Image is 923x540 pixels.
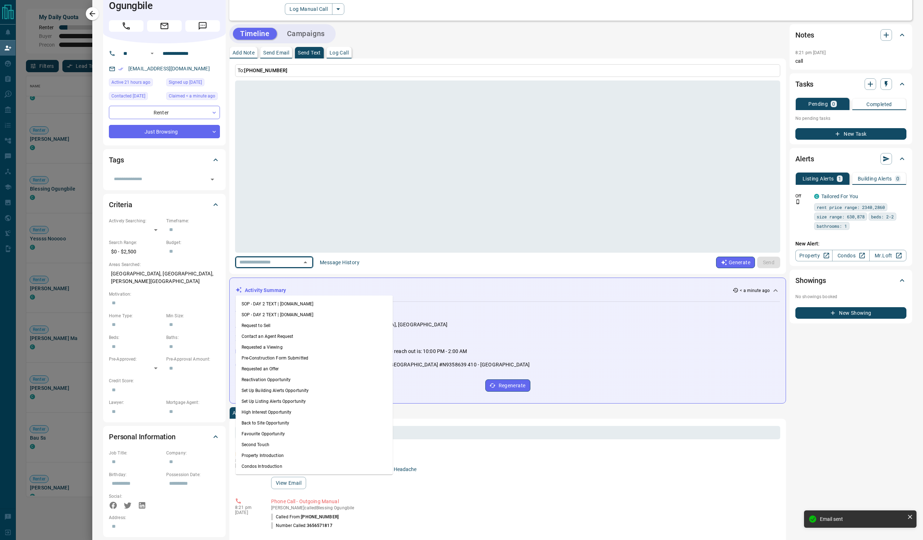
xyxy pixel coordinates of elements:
[109,356,163,362] p: Pre-Approved:
[109,399,163,406] p: Lawyer:
[814,194,819,199] div: condos.ca
[315,257,364,268] button: Message History
[207,174,217,184] button: Open
[109,78,163,88] div: Sun Aug 17 2025
[832,101,835,106] p: 0
[795,29,814,41] h2: Notes
[795,57,906,65] p: call
[716,257,755,268] button: Generate
[236,396,393,407] li: Set Up Listing Alerts Opportunity
[109,154,124,166] h2: Tags
[109,378,220,384] p: Credit Score:
[795,240,906,248] p: New Alert:
[795,293,906,300] p: No showings booked
[271,514,339,520] p: Called From:
[236,353,393,363] li: Pre-Construction Form Submitted
[169,79,202,86] span: Signed up [DATE]
[166,313,220,319] p: Min Size:
[109,151,220,169] div: Tags
[236,407,393,418] li: High Interest Opportunity
[271,477,306,489] button: View Email
[109,268,220,287] p: [GEOGRAPHIC_DATA], [GEOGRAPHIC_DATA], [PERSON_NAME][GEOGRAPHIC_DATA]
[820,516,904,522] div: Email sent
[235,505,260,510] p: 8:21 pm
[280,28,332,40] button: Campaigns
[109,291,220,297] p: Motivation:
[858,176,892,181] p: Building Alerts
[111,92,145,100] span: Contacted [DATE]
[166,399,220,406] p: Mortgage Agent:
[166,78,220,88] div: Tue Oct 18 2022
[795,193,810,199] p: Off
[821,193,858,199] a: Tailored For You
[109,239,163,246] p: Search Range:
[166,471,220,478] p: Possession Date:
[244,67,287,73] span: [PHONE_NUMBER]
[166,356,220,362] p: Pre-Approval Amount:
[795,153,814,165] h2: Alerts
[298,50,321,55] p: Send Text
[148,49,156,58] button: Open
[109,246,163,258] p: $0 - $2,500
[871,213,894,220] span: beds: 2-2
[111,79,150,86] span: Active 21 hours ago
[109,199,132,210] h2: Criteria
[236,363,393,374] li: Requested an Offer
[109,20,143,32] span: Call
[271,458,777,463] p: [PERSON_NAME] sent Blessing Ogungbile the following email
[236,450,393,461] li: Property Introduction
[233,50,255,55] p: Add Note
[166,92,220,102] div: Mon Aug 18 2025
[166,334,220,341] p: Baths:
[485,379,530,392] button: Regenerate
[236,374,393,385] li: Reactivation Opportunity
[235,458,260,463] p: 8:22 pm
[109,218,163,224] p: Actively Searching:
[109,261,220,268] p: Areas Searched:
[795,128,906,140] button: New Task
[866,102,892,107] p: Completed
[795,275,826,286] h2: Showings
[169,92,215,100] span: Claimed < a minute ago
[236,309,393,320] li: SOP - DAY 2 TEXT | [DOMAIN_NAME]
[795,199,800,204] svg: Push Notification Only
[795,307,906,319] button: New Showing
[795,150,906,167] div: Alerts
[295,361,530,369] p: Listing #W12349367 [STREET_ADDRESS][GEOGRAPHIC_DATA] #N9358639 410 - [GEOGRAPHIC_DATA]
[109,471,163,478] p: Birthday:
[185,20,220,32] span: Message
[166,239,220,246] p: Budget:
[109,428,220,445] div: Personal Information
[236,299,393,309] li: SOP - DAY 2 TEXT | [DOMAIN_NAME]
[109,92,163,102] div: Fri Apr 21 2023
[109,313,163,319] p: Home Type:
[147,20,182,32] span: Email
[236,439,393,450] li: Second Touch
[271,505,777,510] p: [PERSON_NAME] called Blessing Ogungbile
[109,450,163,456] p: Job Title:
[235,64,780,77] p: To:
[330,50,349,55] p: Log Call
[832,250,869,261] a: Condos
[236,418,393,428] li: Back to Site Opportunity
[795,26,906,44] div: Notes
[118,66,123,71] svg: Email Verified
[271,522,332,529] p: Number Called:
[128,66,210,71] a: [EMAIL_ADDRESS][DOMAIN_NAME]
[795,75,906,93] div: Tasks
[236,385,393,396] li: Set Up Building Alerts Opportunity
[869,250,906,261] a: Mr.Loft
[817,204,885,211] span: rent price range: 2340,2860
[236,461,393,472] li: Condos Introduction
[245,287,286,294] p: Activity Summary
[166,450,220,456] p: Company:
[109,125,220,138] div: Just Browsing
[795,250,833,261] a: Property
[795,78,813,90] h2: Tasks
[740,287,770,294] p: < a minute ago
[236,428,393,439] li: Favourite Opportunity
[236,320,393,331] li: Request to Sell
[808,101,828,106] p: Pending
[236,331,393,342] li: Contact an Agent Request
[817,213,865,220] span: size range: 630,878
